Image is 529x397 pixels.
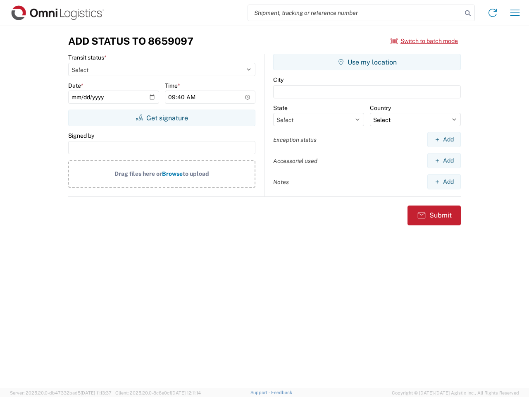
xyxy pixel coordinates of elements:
[427,153,461,168] button: Add
[407,206,461,225] button: Submit
[114,170,162,177] span: Drag files here or
[162,170,183,177] span: Browse
[392,389,519,397] span: Copyright © [DATE]-[DATE] Agistix Inc., All Rights Reserved
[273,136,317,143] label: Exception status
[271,390,292,395] a: Feedback
[68,54,107,61] label: Transit status
[183,170,209,177] span: to upload
[250,390,271,395] a: Support
[273,157,317,165] label: Accessorial used
[427,174,461,189] button: Add
[68,110,255,126] button: Get signature
[165,82,180,89] label: Time
[273,178,289,186] label: Notes
[115,390,201,395] span: Client: 2025.20.0-8c6e0cf
[370,104,391,112] label: Country
[391,34,458,48] button: Switch to batch mode
[171,390,201,395] span: [DATE] 12:11:14
[248,5,462,21] input: Shipment, tracking or reference number
[68,35,193,47] h3: Add Status to 8659097
[273,104,288,112] label: State
[273,76,284,84] label: City
[68,132,94,139] label: Signed by
[273,54,461,70] button: Use my location
[10,390,112,395] span: Server: 2025.20.0-db47332bad5
[68,82,83,89] label: Date
[81,390,112,395] span: [DATE] 11:13:37
[427,132,461,147] button: Add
